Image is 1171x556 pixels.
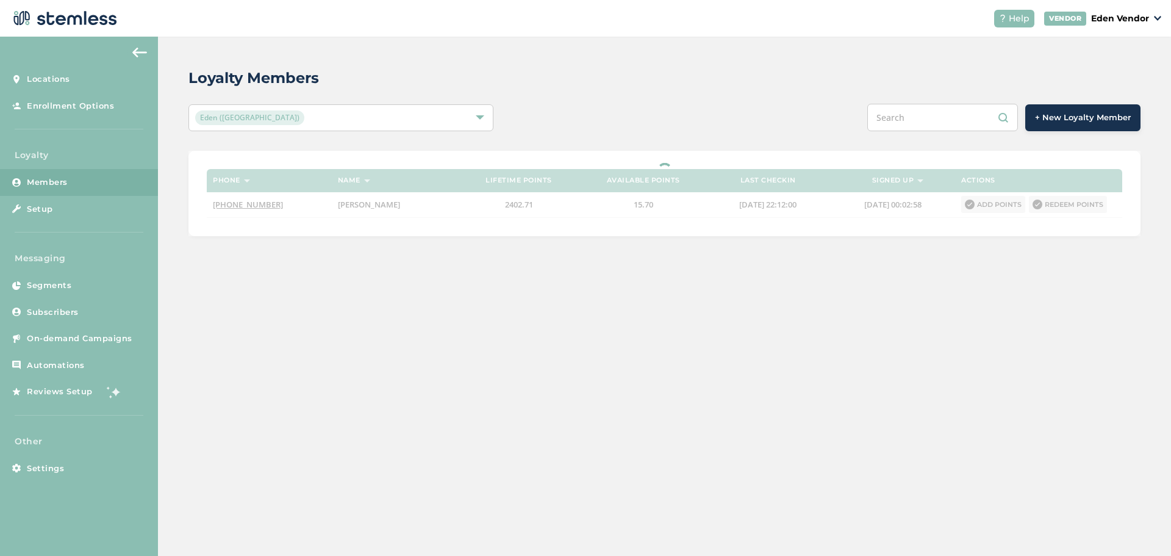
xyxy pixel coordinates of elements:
[188,67,319,89] h2: Loyalty Members
[27,306,79,319] span: Subscribers
[1035,112,1131,124] span: + New Loyalty Member
[27,359,85,372] span: Automations
[27,203,53,215] span: Setup
[1025,104,1141,131] button: + New Loyalty Member
[1110,497,1171,556] iframe: Chat Widget
[27,463,64,475] span: Settings
[27,100,114,112] span: Enrollment Options
[27,333,132,345] span: On-demand Campaigns
[1091,12,1149,25] p: Eden Vendor
[10,6,117,31] img: logo-dark-0685b13c.svg
[999,15,1006,22] img: icon-help-white-03924b79.svg
[27,280,71,292] span: Segments
[102,380,126,404] img: glitter-stars-b7820f95.gif
[1154,16,1161,21] img: icon_down-arrow-small-66adaf34.svg
[1044,12,1086,26] div: VENDOR
[1009,12,1030,25] span: Help
[132,48,147,57] img: icon-arrow-back-accent-c549486e.svg
[27,73,70,85] span: Locations
[195,110,304,125] span: Eden ([GEOGRAPHIC_DATA])
[27,386,93,398] span: Reviews Setup
[867,104,1018,131] input: Search
[27,176,68,189] span: Members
